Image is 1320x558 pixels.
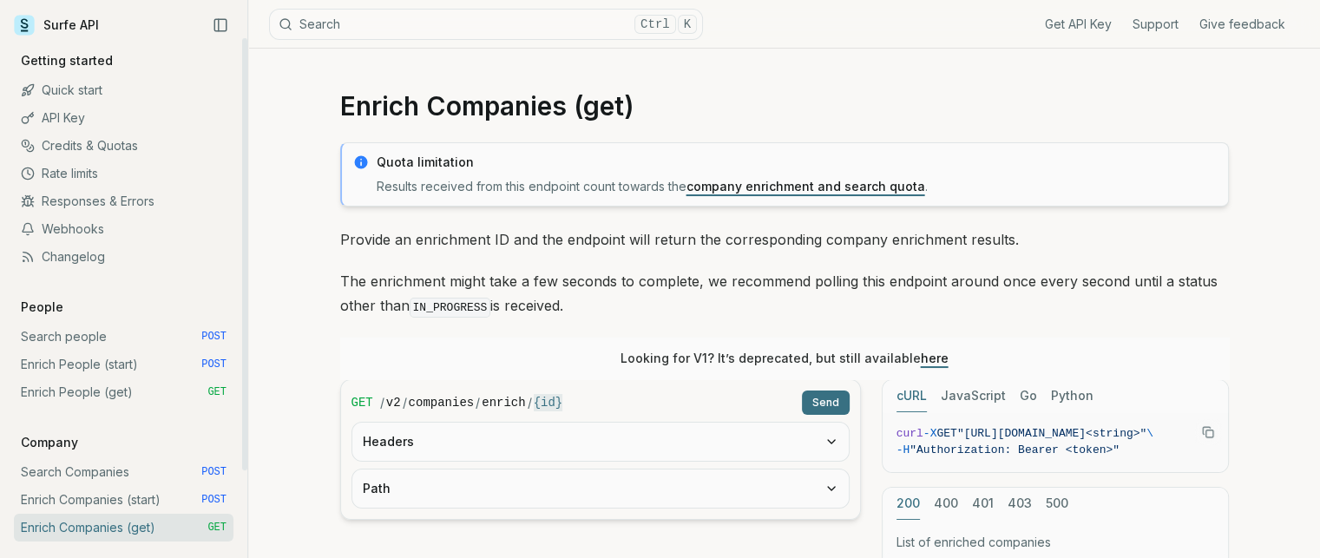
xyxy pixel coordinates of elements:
a: Changelog [14,243,233,271]
p: People [14,299,70,316]
button: Collapse Sidebar [207,12,233,38]
span: GET [351,394,373,411]
button: Python [1051,380,1093,412]
button: 500 [1046,488,1068,520]
button: 200 [896,488,920,520]
button: Headers [352,423,849,461]
span: GET [207,521,227,535]
span: -X [923,427,937,440]
a: Webhooks [14,215,233,243]
span: POST [201,330,227,344]
span: POST [201,493,227,507]
code: v2 [386,394,401,411]
span: -H [896,443,910,456]
a: Enrich People (start) POST [14,351,233,378]
code: companies [409,394,475,411]
button: JavaScript [941,380,1006,412]
span: POST [201,465,227,479]
a: Give feedback [1199,16,1285,33]
a: Surfe API [14,12,99,38]
p: Results received from this endpoint count towards the . [377,178,1218,195]
button: Copy Text [1195,419,1221,445]
code: {id} [534,394,563,411]
span: GET [207,385,227,399]
a: Enrich Companies (get) GET [14,514,233,542]
code: enrich [482,394,525,411]
p: Looking for V1? It’s deprecated, but still available [621,350,949,367]
button: cURL [896,380,927,412]
button: 401 [972,488,994,520]
a: Quick start [14,76,233,104]
span: GET [936,427,956,440]
a: Search Companies POST [14,458,233,486]
a: Search people POST [14,323,233,351]
a: here [921,351,949,365]
a: Rate limits [14,160,233,187]
button: SearchCtrlK [269,9,703,40]
a: API Key [14,104,233,132]
p: The enrichment might take a few seconds to complete, we recommend polling this endpoint around on... [340,269,1229,320]
span: / [403,394,407,411]
button: 400 [934,488,958,520]
button: Send [802,391,850,415]
a: Enrich Companies (start) POST [14,486,233,514]
a: company enrichment and search quota [686,179,925,194]
button: 403 [1008,488,1032,520]
button: Path [352,469,849,508]
span: "Authorization: Bearer <token>" [910,443,1120,456]
button: Go [1020,380,1037,412]
span: curl [896,427,923,440]
p: List of enriched companies [896,534,1214,551]
a: Responses & Errors [14,187,233,215]
p: Getting started [14,52,120,69]
span: \ [1146,427,1153,440]
a: Credits & Quotas [14,132,233,160]
kbd: Ctrl [634,15,676,34]
a: Enrich People (get) GET [14,378,233,406]
p: Quota limitation [377,154,1218,171]
kbd: K [678,15,697,34]
code: IN_PROGRESS [410,298,491,318]
span: / [528,394,532,411]
p: Provide an enrichment ID and the endpoint will return the corresponding company enrichment results. [340,227,1229,252]
span: / [380,394,384,411]
span: / [476,394,480,411]
span: "[URL][DOMAIN_NAME]<string>" [957,427,1146,440]
span: POST [201,358,227,371]
h1: Enrich Companies (get) [340,90,1229,121]
a: Get API Key [1045,16,1112,33]
p: Company [14,434,85,451]
a: Support [1133,16,1179,33]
